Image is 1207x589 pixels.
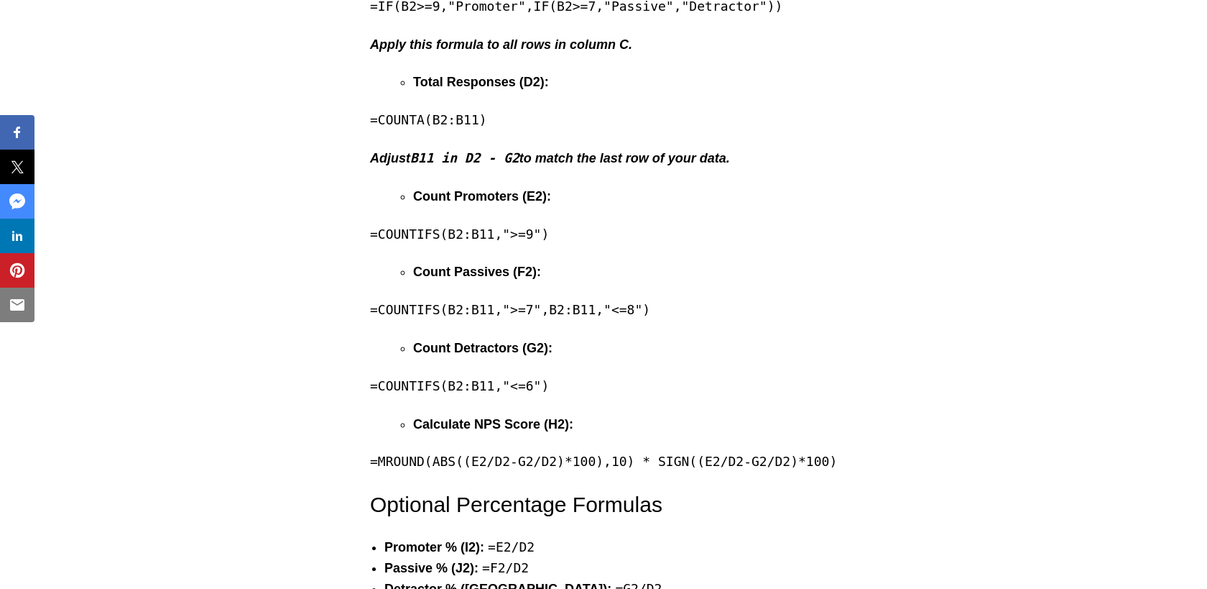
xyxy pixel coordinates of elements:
[370,376,837,397] pre: =COUNTIFS(B2:B11,"<=6")
[413,417,573,432] strong: Calculate NPS Score (H2):
[413,189,551,204] strong: Count Promoters (E2):
[413,341,552,355] strong: Count Detractors (G2):
[482,560,529,575] code: =F2/D2
[370,151,730,165] strong: Adjust to match the last row of your data.
[413,75,549,89] strong: Total Responses (D2):
[370,224,837,245] pre: =COUNTIFS(B2:B11,">=9")
[370,37,632,52] em: Apply this formula to all rows in column C.
[410,150,519,165] code: B11 in D2 - G2
[370,452,837,472] pre: =MROUND(ABS((E2/D2-G2/D2)*100),10) * SIGN((E2/D2-G2/D2)*100)
[384,561,478,575] strong: Passive % (J2):
[384,540,484,554] strong: Promoter % (I2):
[488,539,535,554] code: =E2/D2
[413,265,541,279] strong: Count Passives (F2):
[370,490,837,520] h4: Optional Percentage Formulas
[370,110,837,131] pre: =COUNTA(B2:B11)
[370,300,837,321] pre: =COUNTIFS(B2:B11,">=7",B2:B11,"<=8")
